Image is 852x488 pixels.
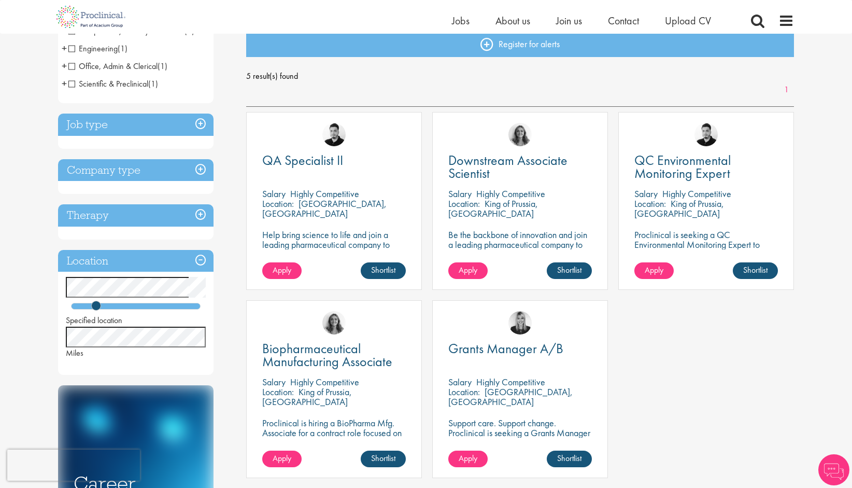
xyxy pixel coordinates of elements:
span: Specified location [66,315,122,326]
a: Contact [608,14,639,27]
span: Apply [273,453,291,464]
a: QA Specialist II [262,154,406,167]
iframe: reCAPTCHA [7,450,140,481]
span: Location: [262,386,294,398]
p: Highly Competitive [290,376,359,388]
p: [GEOGRAPHIC_DATA], [GEOGRAPHIC_DATA] [262,198,387,219]
a: Jobs [452,14,470,27]
p: Highly Competitive [662,188,731,200]
span: (1) [148,78,158,89]
span: Apply [273,264,291,275]
a: Shortlist [547,451,592,467]
img: Jackie Cerchio [508,123,532,146]
a: QC Environmental Monitoring Expert [634,154,778,180]
a: Apply [634,262,674,279]
p: Be the backbone of innovation and join a leading pharmaceutical company to help keep life-changin... [448,230,592,269]
p: Highly Competitive [290,188,359,200]
span: Location: [262,198,294,210]
span: Engineering [68,43,118,54]
span: (1) [158,61,167,72]
a: 1 [779,84,794,96]
h3: Company type [58,159,214,182]
span: 5 result(s) found [246,68,794,84]
span: Engineering [68,43,127,54]
a: Shortlist [547,262,592,279]
p: Proclinical is seeking a QC Environmental Monitoring Expert to support quality control operations... [634,230,778,269]
img: Chatbot [818,454,849,485]
p: King of Prussia, [GEOGRAPHIC_DATA] [634,198,724,219]
span: Scientific & Preclinical [68,78,158,89]
span: + [62,40,67,56]
p: Proclinical is hiring a BioPharma Mfg. Associate for a contract role focused on production support. [262,418,406,448]
a: Register for alerts [246,31,794,57]
a: Grants Manager A/B [448,342,592,355]
span: QA Specialist II [262,151,343,169]
span: Salary [262,376,286,388]
span: Salary [448,188,472,200]
span: Apply [459,453,477,464]
p: Help bring science to life and join a leading pharmaceutical company to play a key role in delive... [262,230,406,279]
a: Apply [448,451,488,467]
p: King of Prussia, [GEOGRAPHIC_DATA] [262,386,352,408]
span: QC Environmental Monitoring Expert [634,151,731,182]
img: Anderson Maldonado [694,123,718,146]
span: Office, Admin & Clerical [68,61,158,72]
a: Upload CV [665,14,711,27]
p: King of Prussia, [GEOGRAPHIC_DATA] [448,198,538,219]
span: Location: [448,386,480,398]
span: (1) [118,43,127,54]
a: Join us [556,14,582,27]
h3: Job type [58,114,214,136]
span: Location: [448,198,480,210]
span: Grants Manager A/B [448,340,563,357]
span: Salary [634,188,658,200]
a: Shortlist [361,262,406,279]
span: + [62,58,67,74]
p: Support care. Support change. Proclinical is seeking a Grants Manager A/B to join the team for a ... [448,418,592,457]
img: Janelle Jones [508,311,532,334]
a: Shortlist [361,451,406,467]
span: Scientific & Preclinical [68,78,148,89]
img: Jackie Cerchio [322,311,346,334]
p: Highly Competitive [476,188,545,200]
span: Apply [645,264,663,275]
span: Office, Admin & Clerical [68,61,167,72]
a: Downstream Associate Scientist [448,154,592,180]
span: Downstream Associate Scientist [448,151,567,182]
span: Miles [66,347,83,358]
a: Shortlist [733,262,778,279]
h3: Location [58,250,214,272]
span: Location: [634,198,666,210]
span: + [62,76,67,91]
a: Apply [262,451,302,467]
p: Highly Competitive [476,376,545,388]
a: Apply [448,262,488,279]
a: Biopharmaceutical Manufacturing Associate [262,342,406,368]
span: Salary [262,188,286,200]
a: Apply [262,262,302,279]
h3: Therapy [58,204,214,227]
p: [GEOGRAPHIC_DATA], [GEOGRAPHIC_DATA] [448,386,573,408]
span: Salary [448,376,472,388]
img: Anderson Maldonado [322,123,346,146]
span: Biopharmaceutical Manufacturing Associate [262,340,392,370]
span: Apply [459,264,477,275]
a: About us [495,14,530,27]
